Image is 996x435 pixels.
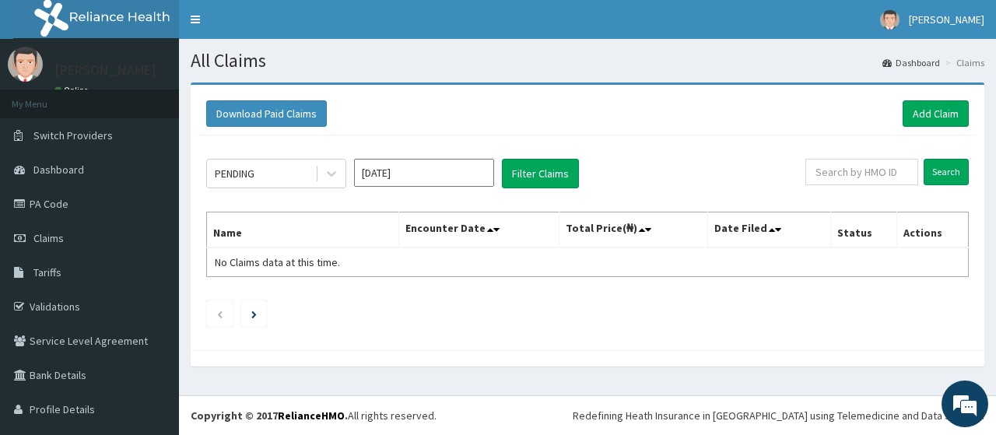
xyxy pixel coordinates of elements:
input: Search by HMO ID [805,159,918,185]
a: Add Claim [903,100,969,127]
span: Claims [33,231,64,245]
footer: All rights reserved. [179,395,996,435]
button: Filter Claims [502,159,579,188]
img: User Image [8,47,43,82]
div: Redefining Heath Insurance in [GEOGRAPHIC_DATA] using Telemedicine and Data Science! [573,408,984,423]
th: Total Price(₦) [559,212,707,248]
a: Dashboard [882,56,940,69]
th: Date Filed [707,212,830,248]
input: Select Month and Year [354,159,494,187]
th: Status [830,212,896,248]
p: [PERSON_NAME] [54,63,156,77]
th: Name [207,212,399,248]
span: Tariffs [33,265,61,279]
th: Encounter Date [398,212,559,248]
a: RelianceHMO [278,409,345,423]
h1: All Claims [191,51,984,71]
button: Download Paid Claims [206,100,327,127]
strong: Copyright © 2017 . [191,409,348,423]
a: Next page [251,307,257,321]
a: Previous page [216,307,223,321]
a: Online [54,85,92,96]
th: Actions [896,212,968,248]
span: [PERSON_NAME] [909,12,984,26]
span: Dashboard [33,163,84,177]
span: No Claims data at this time. [215,255,340,269]
div: PENDING [215,166,254,181]
img: User Image [880,10,900,30]
span: Switch Providers [33,128,113,142]
li: Claims [942,56,984,69]
input: Search [924,159,969,185]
